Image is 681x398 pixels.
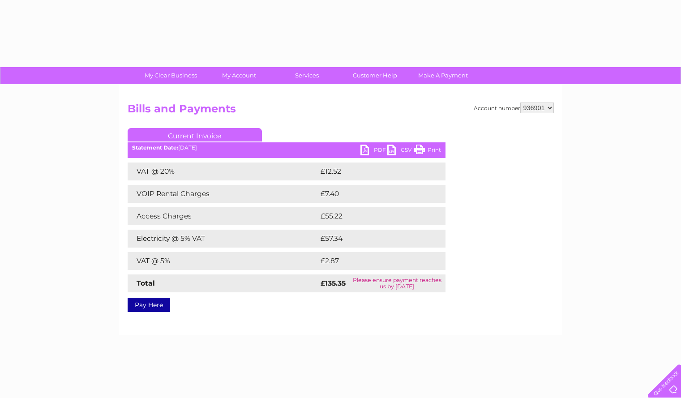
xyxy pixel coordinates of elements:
a: My Clear Business [134,67,208,84]
b: Statement Date: [132,144,178,151]
a: Print [414,145,441,158]
td: VOIP Rental Charges [128,185,318,203]
td: Please ensure payment reaches us by [DATE] [349,274,445,292]
td: £12.52 [318,163,426,180]
a: Customer Help [338,67,412,84]
div: [DATE] [128,145,445,151]
a: My Account [202,67,276,84]
strong: £135.35 [321,279,346,287]
td: Electricity @ 5% VAT [128,230,318,248]
a: Pay Here [128,298,170,312]
a: PDF [360,145,387,158]
td: £2.87 [318,252,424,270]
td: £57.34 [318,230,427,248]
a: CSV [387,145,414,158]
h2: Bills and Payments [128,103,554,120]
div: Account number [474,103,554,113]
td: VAT @ 20% [128,163,318,180]
a: Current Invoice [128,128,262,141]
a: Services [270,67,344,84]
td: Access Charges [128,207,318,225]
strong: Total [137,279,155,287]
td: VAT @ 5% [128,252,318,270]
a: Make A Payment [406,67,480,84]
td: £55.22 [318,207,427,225]
td: £7.40 [318,185,424,203]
